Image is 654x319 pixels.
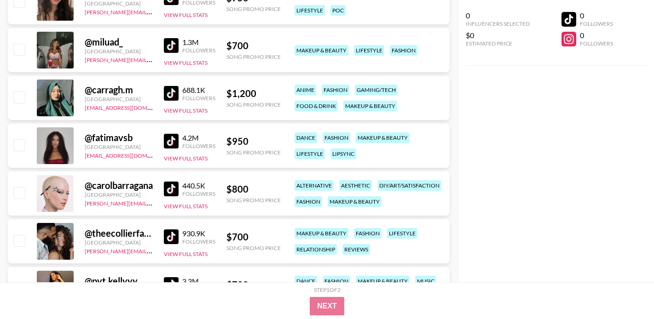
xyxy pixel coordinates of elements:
div: @ carolbarragana [85,180,153,191]
div: Followers [580,40,613,47]
div: relationship [295,244,337,255]
div: makeup & beauty [343,101,397,111]
div: Song Promo Price [226,101,281,108]
button: View Full Stats [164,251,208,257]
div: makeup & beauty [295,228,348,239]
div: $ 700 [226,279,281,291]
div: Influencers Selected [466,20,530,27]
div: lifestyle [387,228,417,239]
button: View Full Stats [164,155,208,162]
img: TikTok [164,38,179,53]
div: [GEOGRAPHIC_DATA] [85,48,153,55]
div: Followers [182,190,215,197]
div: 4.2M [182,133,215,142]
div: Followers [182,142,215,149]
div: makeup & beauty [356,132,410,143]
button: Next [310,297,344,315]
div: 0 [580,31,613,40]
div: [GEOGRAPHIC_DATA] [85,239,153,246]
div: 930.9K [182,229,215,238]
a: [PERSON_NAME][EMAIL_ADDRESS][DOMAIN_NAME] [85,246,221,255]
div: dance [295,132,317,143]
div: fashion [323,276,350,286]
div: poc [330,5,346,16]
button: View Full Stats [164,59,208,66]
div: @ theecollierfamily [85,228,153,239]
div: 688.1K [182,85,215,95]
div: Song Promo Price [226,53,281,60]
div: 0 [580,11,613,20]
div: aesthetic [339,180,372,191]
img: TikTok [164,277,179,292]
div: [GEOGRAPHIC_DATA] [85,143,153,150]
div: Followers [182,95,215,102]
div: dance [295,276,317,286]
div: $ 700 [226,231,281,243]
div: Followers [182,238,215,245]
div: @ miluad_ [85,36,153,48]
div: [GEOGRAPHIC_DATA] [85,96,153,103]
a: [PERSON_NAME][EMAIL_ADDRESS][PERSON_NAME][DOMAIN_NAME] [85,198,265,207]
div: fashion [295,196,322,207]
div: @ fatimavsb [85,132,153,143]
a: [EMAIL_ADDRESS][DOMAIN_NAME] [85,150,177,159]
div: 1.3M [182,38,215,47]
div: @ pyt.kellyyy [85,275,153,287]
a: [EMAIL_ADDRESS][DOMAIN_NAME] [85,103,177,111]
div: lifestyle [295,5,325,16]
img: TikTok [164,86,179,101]
div: $ 700 [226,40,281,51]
div: $0 [466,31,530,40]
div: Song Promo Price [226,197,281,204]
div: $ 800 [226,183,281,195]
div: diy/art/satisfaction [377,180,441,191]
button: View Full Stats [164,107,208,114]
img: TikTok [164,182,179,196]
div: gaming/tech [355,85,398,95]
div: Followers [580,20,613,27]
div: food & drink [295,101,338,111]
div: $ 950 [226,136,281,147]
div: fashion [390,45,417,56]
div: anime [295,85,316,95]
button: View Full Stats [164,203,208,210]
div: 3.3M [182,277,215,286]
div: alternative [295,180,334,191]
div: lifestyle [295,148,325,159]
div: [GEOGRAPHIC_DATA] [85,191,153,198]
div: reviews [342,244,370,255]
div: Estimated Price [466,40,530,47]
div: Followers [182,47,215,54]
div: 0 [466,11,530,20]
div: makeup & beauty [295,45,348,56]
button: View Full Stats [164,11,208,18]
div: makeup & beauty [356,276,410,286]
div: Song Promo Price [226,6,281,12]
div: fashion [354,228,382,239]
div: @ carragh.m [85,84,153,96]
div: 440.5K [182,181,215,190]
img: TikTok [164,229,179,244]
div: lifestyle [354,45,384,56]
div: music [415,276,436,286]
div: lipsync [330,148,356,159]
div: Song Promo Price [226,149,281,156]
a: [PERSON_NAME][EMAIL_ADDRESS][DOMAIN_NAME] [85,7,221,16]
div: fashion [323,132,350,143]
div: makeup & beauty [328,196,382,207]
a: [PERSON_NAME][EMAIL_ADDRESS][DOMAIN_NAME] [85,55,221,63]
div: Song Promo Price [226,245,281,251]
div: Step 1 of 2 [314,286,341,293]
img: TikTok [164,134,179,148]
div: $ 1,200 [226,88,281,99]
div: fashion [322,85,349,95]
